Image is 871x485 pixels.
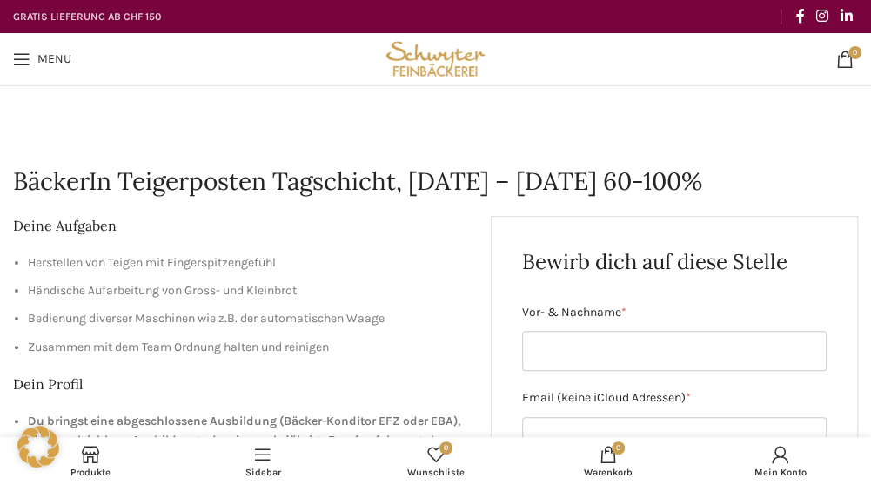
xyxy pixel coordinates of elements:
li: Herstellen von Teigen mit Fingerspitzengefühl [28,253,465,273]
span: Sidebar [185,467,340,478]
h2: Dein Profil [13,374,465,394]
a: 0 Warenkorb [522,441,694,481]
li: Händische Aufarbeitung von Gross- und Kleinbrot [28,281,465,300]
span: 0 [612,441,625,455]
span: Mein Konto [703,467,858,478]
a: Facebook social link [790,3,810,30]
span: Wunschliste [358,467,513,478]
div: My cart [522,441,694,481]
a: Site logo [382,51,489,65]
a: Linkedin social link [834,3,858,30]
div: Meine Wunschliste [349,441,521,481]
a: Produkte [4,441,177,481]
span: Menu [37,53,71,65]
a: Open mobile menu [4,42,80,77]
h1: BäckerIn Teigerposten Tagschicht, [DATE] – [DATE] 60-100% [13,165,858,199]
a: Mein Konto [694,441,867,481]
h2: Bewirb dich auf diese Stelle [522,247,827,277]
a: Sidebar [177,441,349,481]
span: Produkte [13,467,168,478]
img: Bäckerei Schwyter [382,33,489,85]
label: Vor- & Nachname [522,303,827,322]
label: Email (keine iCloud Adressen) [522,388,827,408]
a: Instagram social link [810,3,834,30]
li: Bedienung diverser Maschinen wie z.B. der automatischen Waage [28,309,465,328]
a: 0 [827,42,862,77]
h2: Deine Aufgaben [13,216,465,235]
strong: GRATIS LIEFERUNG AB CHF 150 [13,10,161,23]
span: Warenkorb [531,467,686,478]
li: Zusammen mit dem Team Ordnung halten und reinigen [28,338,465,357]
span: 0 [439,441,452,455]
a: 0 Wunschliste [349,441,521,481]
strong: Du bringst eine abgeschlossene Ausbildung (Bäcker-Konditor EFZ oder EBA), eine vergleichbare Ausb... [28,414,460,468]
span: 0 [848,46,861,59]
